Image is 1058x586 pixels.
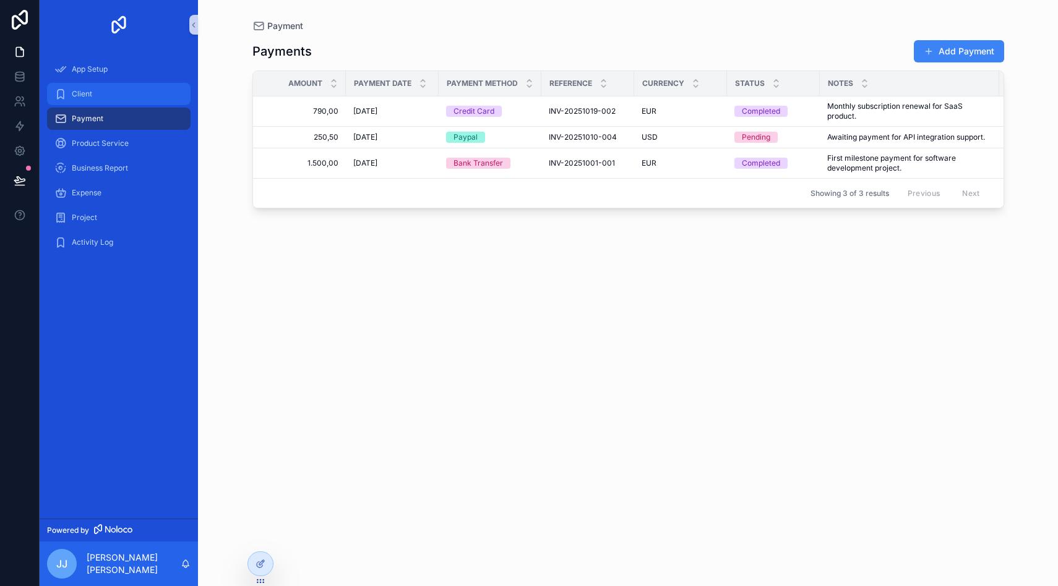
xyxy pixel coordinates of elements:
a: Paypal [446,132,534,143]
a: Payment [47,108,191,130]
a: Expense [47,182,191,204]
a: EUR [642,106,720,116]
p: [PERSON_NAME] [PERSON_NAME] [87,551,181,576]
span: Payment Date [354,79,411,88]
h1: Payments [252,43,312,60]
span: Amount [288,79,322,88]
a: Powered by [40,519,198,541]
a: Payment [252,20,303,32]
a: 1.500,00 [268,158,338,168]
img: App logo [109,15,129,35]
a: Client [47,83,191,105]
span: jj [56,556,67,571]
a: Bank Transfer [446,158,534,169]
span: Currency [642,79,684,88]
span: App Setup [72,64,108,74]
a: Product Service [47,132,191,155]
a: INV-20251010-004 [549,132,627,142]
span: INV-20251001-001 [549,158,615,168]
a: Pending [734,132,812,143]
span: Activity Log [72,237,113,247]
div: Credit Card [454,106,494,117]
a: Completed [734,158,812,169]
span: Product Service [72,138,129,148]
a: Awaiting payment for API integration support. [827,132,992,142]
span: Payment [267,20,303,32]
a: Completed [734,106,812,117]
span: Reference [549,79,592,88]
a: Credit Card [446,106,534,117]
a: USD [642,132,720,142]
span: Status [735,79,765,88]
button: Add Payment [914,40,1004,62]
div: Bank Transfer [454,158,503,169]
span: Notes [828,79,853,88]
a: [DATE] [353,132,431,142]
div: Completed [742,158,780,169]
a: 790,00 [268,106,338,116]
span: [DATE] [353,158,377,168]
span: INV-20251019-002 [549,106,616,116]
a: Monthly subscription renewal for SaaS product. [827,101,992,121]
a: Activity Log [47,231,191,253]
span: Expense [72,188,101,198]
div: Pending [742,132,770,143]
span: Payment Method [447,79,518,88]
span: Payment [72,114,103,124]
span: USD [642,132,658,142]
a: First milestone payment for software development project. [827,153,992,173]
span: EUR [642,106,656,116]
a: Project [47,206,191,229]
a: 250,50 [268,132,338,142]
a: INV-20251001-001 [549,158,627,168]
span: INV-20251010-004 [549,132,617,142]
div: Paypal [454,132,478,143]
a: INV-20251019-002 [549,106,627,116]
a: App Setup [47,58,191,80]
a: Business Report [47,157,191,179]
span: [DATE] [353,106,377,116]
a: [DATE] [353,106,431,116]
span: Project [72,213,97,223]
a: EUR [642,158,720,168]
span: Client [72,89,92,99]
div: Completed [742,106,780,117]
span: Showing 3 of 3 results [811,189,889,198]
span: Awaiting payment for API integration support. [827,132,985,142]
div: scrollable content [40,49,198,270]
a: [DATE] [353,158,431,168]
span: EUR [642,158,656,168]
span: Powered by [47,525,89,535]
span: [DATE] [353,132,377,142]
span: Business Report [72,163,128,173]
